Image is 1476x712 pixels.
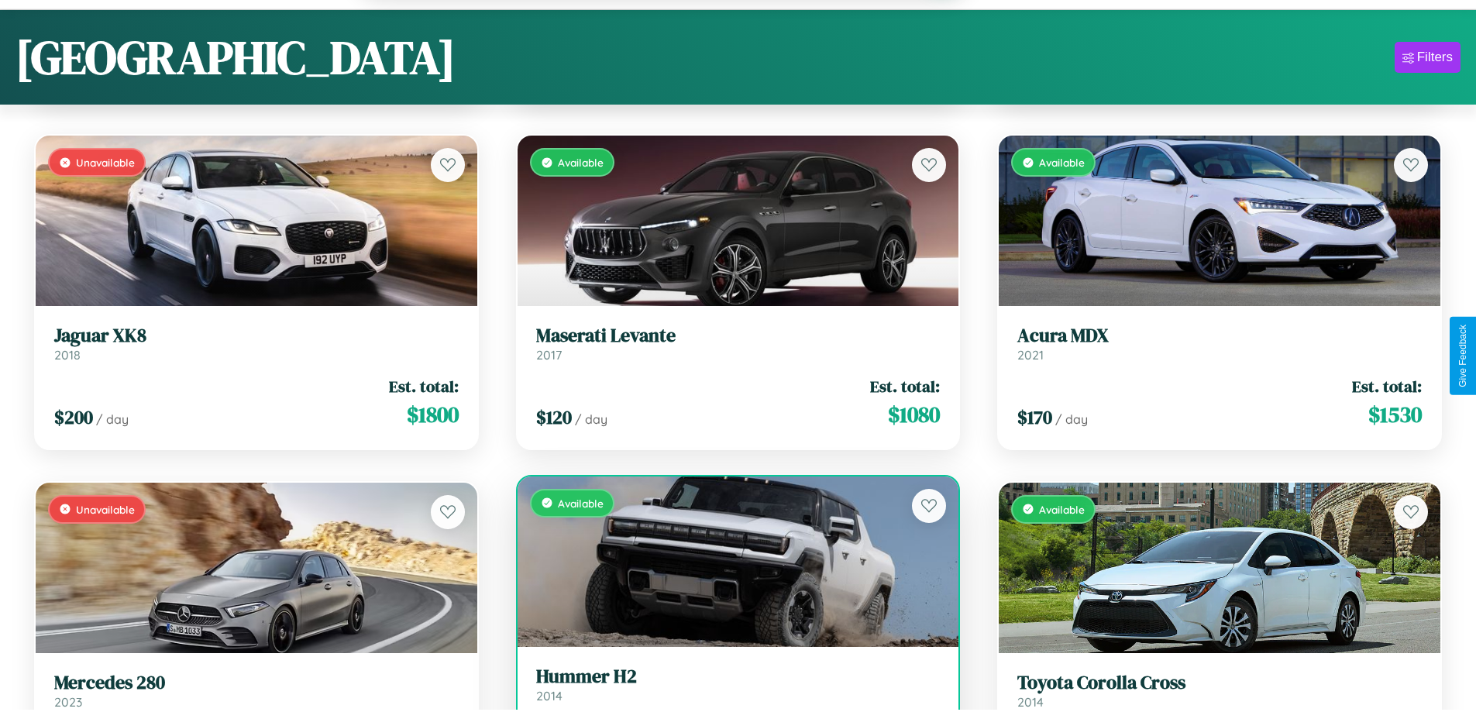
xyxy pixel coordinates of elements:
[888,399,940,430] span: $ 1080
[1017,325,1422,363] a: Acura MDX2021
[407,399,459,430] span: $ 1800
[54,672,459,710] a: Mercedes 2802023
[536,666,941,703] a: Hummer H22014
[54,325,459,347] h3: Jaguar XK8
[1395,42,1461,73] button: Filters
[1017,347,1044,363] span: 2021
[558,497,604,510] span: Available
[1017,672,1422,694] h3: Toyota Corolla Cross
[1417,50,1453,65] div: Filters
[96,411,129,427] span: / day
[15,26,456,89] h1: [GEOGRAPHIC_DATA]
[536,325,941,363] a: Maserati Levante2017
[536,688,563,703] span: 2014
[54,325,459,363] a: Jaguar XK82018
[1017,672,1422,710] a: Toyota Corolla Cross2014
[76,503,135,516] span: Unavailable
[1352,375,1422,397] span: Est. total:
[1457,325,1468,387] div: Give Feedback
[1017,694,1044,710] span: 2014
[389,375,459,397] span: Est. total:
[536,404,572,430] span: $ 120
[76,156,135,169] span: Unavailable
[1039,156,1085,169] span: Available
[1368,399,1422,430] span: $ 1530
[536,325,941,347] h3: Maserati Levante
[54,694,82,710] span: 2023
[54,404,93,430] span: $ 200
[54,672,459,694] h3: Mercedes 280
[536,347,562,363] span: 2017
[1039,503,1085,516] span: Available
[536,666,941,688] h3: Hummer H2
[1017,325,1422,347] h3: Acura MDX
[558,156,604,169] span: Available
[54,347,81,363] span: 2018
[1017,404,1052,430] span: $ 170
[575,411,607,427] span: / day
[870,375,940,397] span: Est. total:
[1055,411,1088,427] span: / day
